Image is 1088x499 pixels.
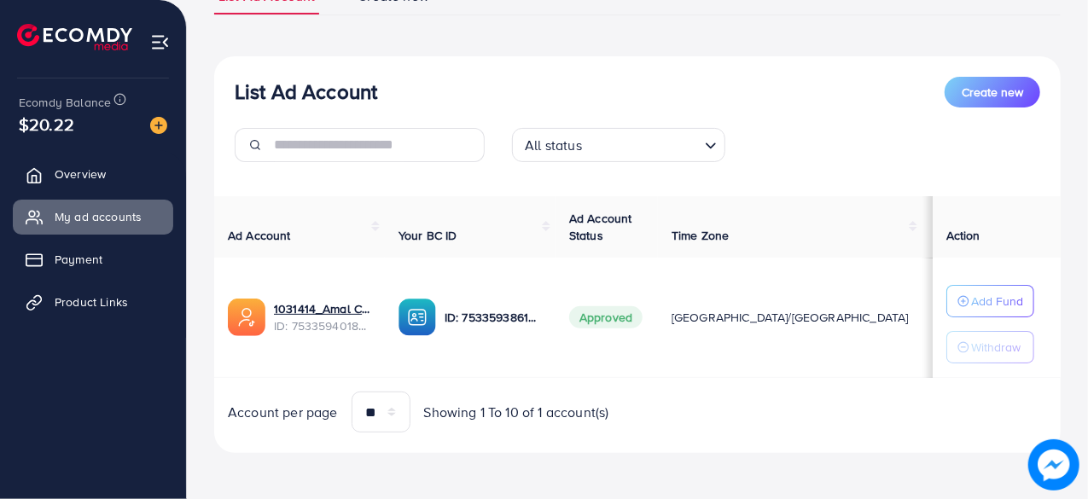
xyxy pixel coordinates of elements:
p: ID: 7533593861403754513 [445,307,542,328]
img: ic-ads-acc.e4c84228.svg [228,299,265,336]
div: <span class='underline'>1031414_Amal Collection_1754051557873</span></br>7533594018068971521 [274,300,371,335]
p: Add Fund [971,291,1023,311]
img: menu [150,32,170,52]
a: Product Links [13,285,173,319]
div: Search for option [512,128,725,162]
span: Ecomdy Balance [19,94,111,111]
span: Approved [569,306,643,328]
img: logo [17,24,132,50]
span: Create new [962,84,1023,101]
span: Payment [55,251,102,268]
input: Search for option [587,130,698,158]
a: Payment [13,242,173,276]
button: Create new [945,77,1040,107]
span: Time Zone [672,227,729,244]
span: All status [521,133,585,158]
span: Ad Account Status [569,210,632,244]
span: Action [946,227,980,244]
span: [GEOGRAPHIC_DATA]/[GEOGRAPHIC_DATA] [672,309,909,326]
a: 1031414_Amal Collection_1754051557873 [274,300,371,317]
a: My ad accounts [13,200,173,234]
span: My ad accounts [55,208,142,225]
span: Product Links [55,293,128,310]
p: Withdraw [971,337,1021,357]
span: Ad Account [228,227,291,244]
button: Add Fund [946,285,1034,317]
a: Overview [13,157,173,191]
span: Overview [55,165,106,183]
span: Your BC ID [399,227,457,244]
span: Showing 1 To 10 of 1 account(s) [424,403,609,422]
img: image [150,117,167,134]
img: image [1030,441,1078,489]
img: ic-ba-acc.ded83a64.svg [399,299,436,336]
span: ID: 7533594018068971521 [274,317,371,334]
button: Withdraw [946,331,1034,363]
span: Account per page [228,403,338,422]
span: $20.22 [19,112,74,136]
h3: List Ad Account [235,79,377,104]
